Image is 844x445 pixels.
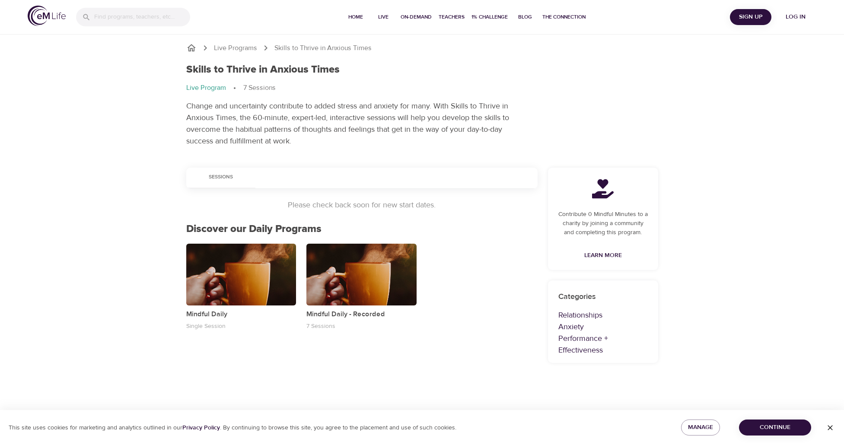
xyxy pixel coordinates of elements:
a: Live Programs [214,43,257,53]
nav: breadcrumb [186,83,658,93]
p: Mindful Daily [186,309,296,319]
p: Relationships [558,309,648,321]
p: Live Program [186,83,226,93]
span: Blog [515,13,535,22]
span: Live [373,13,394,22]
nav: breadcrumb [186,43,658,53]
p: 7 Sessions [306,322,335,330]
img: logo [28,6,66,26]
input: Find programs, teachers, etc... [94,8,190,26]
p: 7 Sessions [243,83,276,93]
button: Log in [775,9,816,25]
p: Discover our Daily Programs [186,221,538,237]
span: Sign Up [733,12,768,22]
span: Sessions [191,173,250,182]
span: Manage [688,422,713,433]
a: Learn More [581,248,625,264]
p: Single Session [186,322,226,330]
button: Manage [681,420,720,435]
p: Skills to Thrive in Anxious Times [274,43,372,53]
p: Categories [558,291,648,302]
p: Performance + Effectiveness [558,333,648,356]
span: Log in [778,12,813,22]
span: Continue [746,422,804,433]
span: Learn More [584,250,622,261]
p: Contribute 0 Mindful Minutes to a charity by joining a community and completing this program. [558,210,648,237]
p: Please check back soon for new start dates. [186,199,538,211]
button: Sign Up [730,9,771,25]
a: Privacy Policy [182,424,220,432]
span: Home [345,13,366,22]
p: Change and uncertainty contribute to added stress and anxiety for many. With Skills to Thrive in ... [186,100,510,147]
span: The Connection [542,13,586,22]
span: On-Demand [401,13,432,22]
p: Mindful Daily - Recorded [306,309,417,319]
span: Teachers [439,13,465,22]
p: Anxiety [558,321,648,333]
span: 1% Challenge [471,13,508,22]
button: Continue [739,420,811,435]
h1: Skills to Thrive in Anxious Times [186,64,340,76]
